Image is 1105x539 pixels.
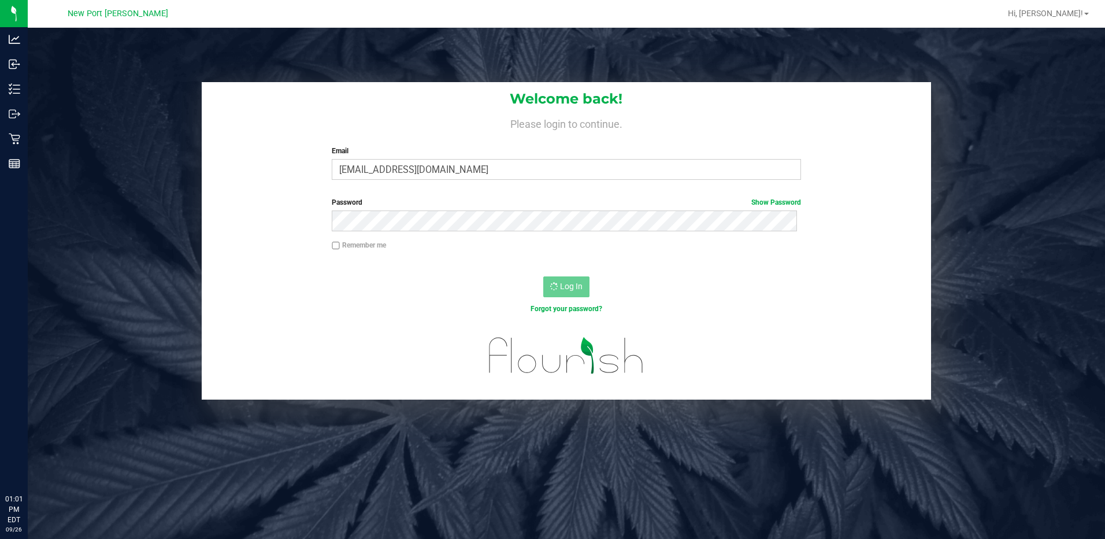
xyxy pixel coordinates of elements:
[543,276,589,297] button: Log In
[9,133,20,145] inline-svg: Retail
[5,525,23,534] p: 09/26
[9,83,20,95] inline-svg: Inventory
[9,34,20,45] inline-svg: Analytics
[751,198,801,206] a: Show Password
[9,58,20,70] inline-svg: Inbound
[202,116,932,130] h4: Please login to continue.
[475,326,658,385] img: flourish_logo.svg
[5,494,23,525] p: 01:01 PM EDT
[9,108,20,120] inline-svg: Outbound
[332,146,801,156] label: Email
[560,282,583,291] span: Log In
[332,198,362,206] span: Password
[531,305,602,313] a: Forgot your password?
[1008,9,1083,18] span: Hi, [PERSON_NAME]!
[68,9,168,19] span: New Port [PERSON_NAME]
[332,242,340,250] input: Remember me
[9,158,20,169] inline-svg: Reports
[202,91,932,106] h1: Welcome back!
[332,240,386,250] label: Remember me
